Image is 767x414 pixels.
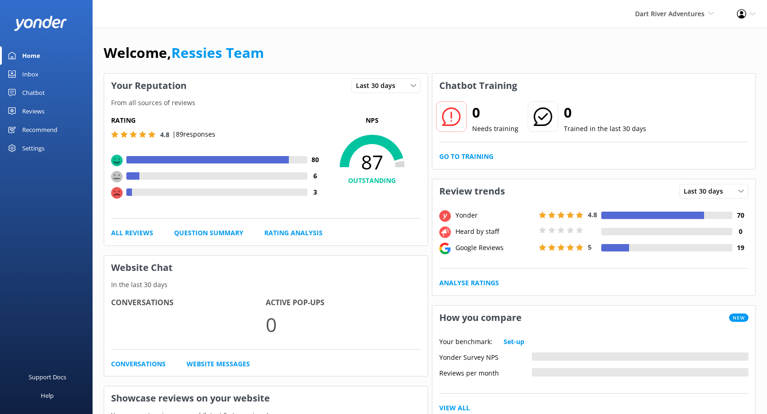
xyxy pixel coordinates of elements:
[729,314,748,322] span: New
[264,228,323,238] a: Rating Analysis
[22,120,57,139] div: Recommend
[266,297,420,309] h4: Active Pop-ups
[439,368,532,376] div: Reviews per month
[324,151,421,174] span: 87
[684,186,729,196] span: Last 30 days
[111,115,324,125] h5: Rating
[14,16,67,31] img: yonder-white-logo.png
[104,74,193,98] h3: Your Reputation
[439,352,532,361] div: Yonder Survey NPS
[439,278,499,288] a: Analyse Ratings
[171,43,264,62] a: Ressies Team
[104,386,428,410] h3: Showcase reviews on your website
[324,115,421,125] p: NPS
[29,368,66,386] div: Support Docs
[432,74,524,98] h3: Chatbot Training
[172,129,215,139] p: | 89 responses
[104,256,428,280] h3: Website Chat
[104,98,428,108] p: From all sources of reviews
[453,210,536,220] div: Yonder
[22,65,38,83] div: Inbox
[187,359,250,369] a: Website Messages
[472,124,518,134] p: Needs training
[104,280,428,290] p: In the last 30 days
[504,337,524,347] a: Set-up
[432,179,512,203] h3: Review trends
[588,243,592,251] span: 5
[732,226,748,237] h4: 0
[307,171,324,181] h4: 6
[174,228,243,238] a: Question Summary
[22,102,44,120] div: Reviews
[439,403,470,413] a: View All
[472,101,518,124] h2: 0
[356,81,401,91] span: Last 30 days
[111,228,153,238] a: All Reviews
[588,210,597,219] span: 4.8
[564,101,646,124] h2: 0
[453,243,536,253] div: Google Reviews
[432,306,529,330] h3: How you compare
[266,309,420,340] p: 0
[439,151,493,162] a: Go to Training
[307,187,324,197] h4: 3
[160,130,169,139] span: 4.8
[22,46,40,65] div: Home
[111,297,266,309] h4: Conversations
[732,243,748,253] h4: 19
[307,155,324,165] h4: 80
[453,226,536,237] div: Heard by staff
[635,9,705,18] span: Dart River Adventures
[732,210,748,220] h4: 70
[111,359,166,369] a: Conversations
[104,42,264,64] h1: Welcome,
[22,83,45,102] div: Chatbot
[22,139,44,157] div: Settings
[41,386,54,405] div: Help
[439,337,493,347] p: Your benchmark:
[564,124,646,134] p: Trained in the last 30 days
[324,176,421,186] h4: OUTSTANDING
